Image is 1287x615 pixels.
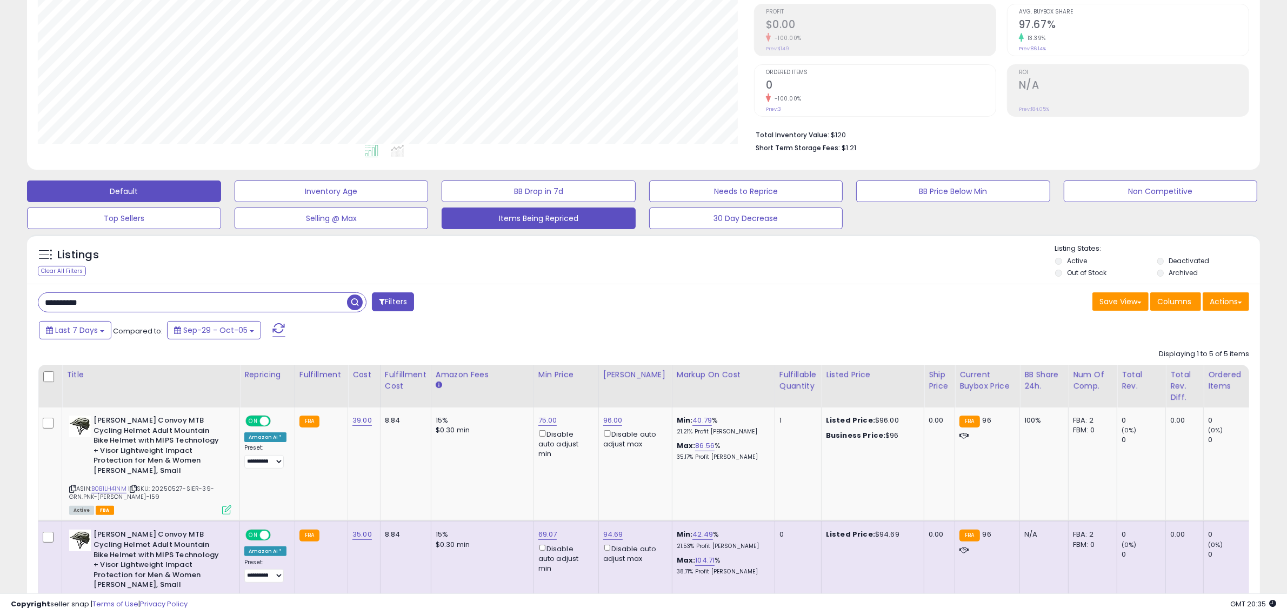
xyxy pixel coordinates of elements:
[11,599,188,610] div: seller snap | |
[436,380,442,390] small: Amazon Fees.
[603,529,623,540] a: 94.69
[1122,540,1137,549] small: (0%)
[677,441,766,461] div: %
[1169,268,1198,277] label: Archived
[929,530,946,539] div: 0.00
[57,248,99,263] h5: Listings
[385,530,423,539] div: 8.84
[538,369,594,380] div: Min Price
[826,529,875,539] b: Listed Price:
[269,531,286,540] span: OFF
[929,369,950,392] div: Ship Price
[1230,599,1276,609] span: 2025-10-13 20:35 GMT
[244,559,286,583] div: Preset:
[96,506,114,515] span: FBA
[756,128,1241,141] li: $120
[649,181,843,202] button: Needs to Reprice
[1073,369,1112,392] div: Num of Comp.
[1150,292,1201,311] button: Columns
[1208,530,1252,539] div: 0
[1024,530,1060,539] div: N/A
[1208,416,1252,425] div: 0
[55,325,98,336] span: Last 7 Days
[246,531,260,540] span: ON
[1122,369,1161,392] div: Total Rev.
[1024,416,1060,425] div: 100%
[244,444,286,469] div: Preset:
[603,428,664,449] div: Disable auto adjust max
[677,440,696,451] b: Max:
[372,292,414,311] button: Filters
[1073,540,1109,550] div: FBM: 0
[766,79,996,93] h2: 0
[1067,256,1087,265] label: Active
[677,529,693,539] b: Min:
[436,530,525,539] div: 15%
[929,416,946,425] div: 0.00
[826,416,916,425] div: $96.00
[538,543,590,573] div: Disable auto adjust min
[538,529,557,540] a: 69.07
[69,484,214,500] span: | SKU: 20250527-SIER-39-GRN.PNK-[PERSON_NAME]-159
[766,70,996,76] span: Ordered Items
[66,369,235,380] div: Title
[442,181,636,202] button: BB Drop in 7d
[959,369,1015,392] div: Current Buybox Price
[352,529,372,540] a: 35.00
[826,431,916,440] div: $96
[672,365,775,407] th: The percentage added to the cost of goods (COGS) that forms the calculator for Min & Max prices.
[299,416,319,427] small: FBA
[692,529,713,540] a: 42.49
[779,416,813,425] div: 1
[771,95,802,103] small: -100.00%
[677,556,766,576] div: %
[1073,530,1109,539] div: FBA: 2
[826,415,875,425] b: Listed Price:
[779,369,817,392] div: Fulfillable Quantity
[1208,550,1252,559] div: 0
[538,415,557,426] a: 75.00
[244,432,286,442] div: Amazon AI *
[677,543,766,550] p: 21.53% Profit [PERSON_NAME]
[677,530,766,550] div: %
[677,428,766,436] p: 21.21% Profit [PERSON_NAME]
[1024,369,1064,392] div: BB Share 24h.
[677,369,770,380] div: Markup on Cost
[1169,256,1210,265] label: Deactivated
[766,9,996,15] span: Profit
[299,530,319,542] small: FBA
[385,369,426,392] div: Fulfillment Cost
[603,543,664,564] div: Disable auto adjust max
[299,369,343,380] div: Fulfillment
[756,130,829,139] b: Total Inventory Value:
[1170,416,1195,425] div: 0.00
[39,321,111,339] button: Last 7 Days
[91,484,126,493] a: B0B1LH41NM
[1203,292,1249,311] button: Actions
[244,369,290,380] div: Repricing
[771,34,802,42] small: -100.00%
[1024,34,1046,42] small: 13.39%
[1019,45,1046,52] small: Prev: 86.14%
[69,530,91,551] img: 41x-jqLlCHL._SL40_.jpg
[603,369,668,380] div: [PERSON_NAME]
[1019,106,1049,112] small: Prev: 184.05%
[826,530,916,539] div: $94.69
[69,506,94,515] span: All listings currently available for purchase on Amazon
[1073,416,1109,425] div: FBA: 2
[352,369,376,380] div: Cost
[826,430,885,440] b: Business Price:
[1208,540,1223,549] small: (0%)
[246,417,260,426] span: ON
[692,415,712,426] a: 40.79
[1055,244,1260,254] p: Listing States:
[1067,268,1106,277] label: Out of Stock
[538,428,590,459] div: Disable auto adjust min
[442,208,636,229] button: Items Being Repriced
[1019,70,1249,76] span: ROI
[603,415,623,426] a: 96.00
[779,530,813,539] div: 0
[1157,296,1191,307] span: Columns
[766,106,781,112] small: Prev: 3
[27,181,221,202] button: Default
